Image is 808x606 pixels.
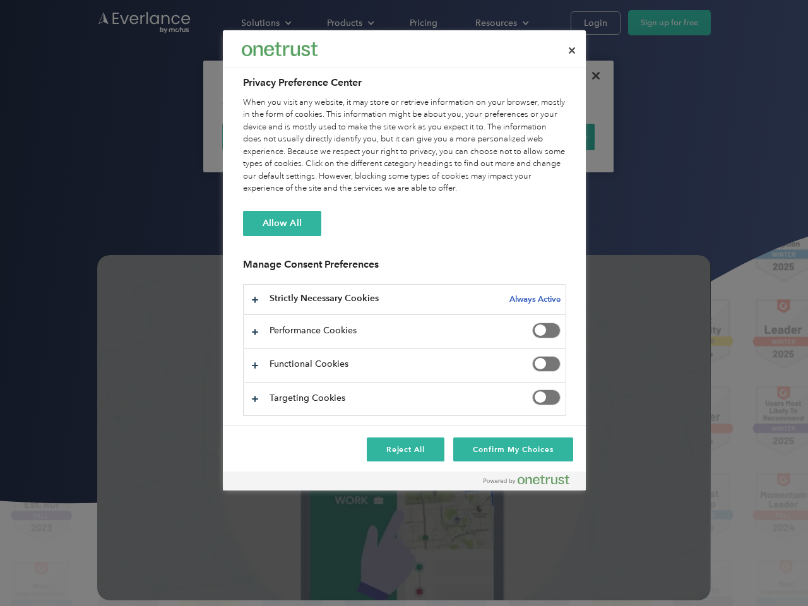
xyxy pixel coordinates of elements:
[484,475,579,490] a: Powered by OneTrust Opens in a new Tab
[484,475,569,485] img: Powered by OneTrust Opens in a new Tab
[243,258,566,278] h3: Manage Consent Preferences
[243,75,566,90] h2: Privacy Preference Center
[242,37,318,62] div: Everlance
[453,437,573,461] button: Confirm My Choices
[243,97,566,195] div: When you visit any website, it may store or retrieve information on your browser, mostly in the f...
[367,437,445,461] button: Reject All
[242,42,318,56] img: Everlance
[93,75,157,102] input: Submit
[558,37,586,64] button: Close
[223,30,586,490] div: Privacy Preference Center
[223,30,586,490] div: Preference center
[243,211,321,236] button: Allow All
